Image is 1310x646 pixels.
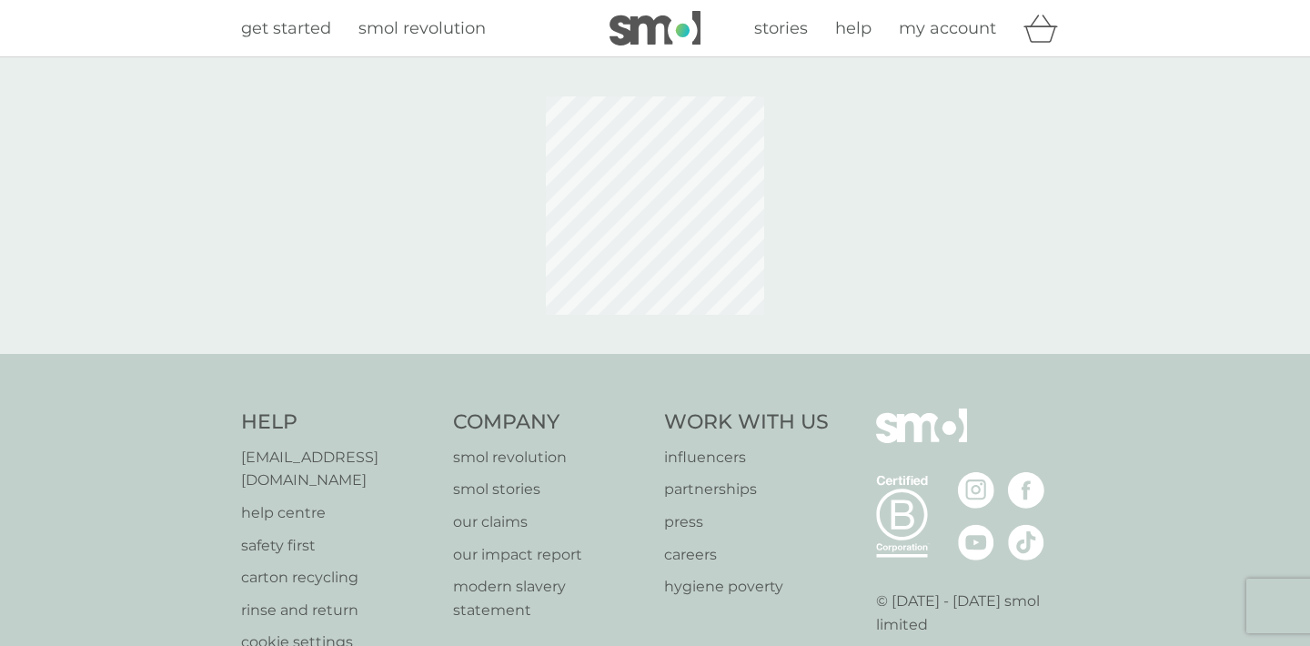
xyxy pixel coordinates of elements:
[876,590,1070,636] p: © [DATE] - [DATE] smol limited
[358,15,486,42] a: smol revolution
[899,18,996,38] span: my account
[453,575,647,621] a: modern slavery statement
[453,446,647,469] a: smol revolution
[241,446,435,492] a: [EMAIL_ADDRESS][DOMAIN_NAME]
[664,446,829,469] a: influencers
[610,11,700,45] img: smol
[1023,10,1069,46] div: basket
[453,478,647,501] a: smol stories
[241,15,331,42] a: get started
[241,409,435,437] h4: Help
[453,409,647,437] h4: Company
[958,524,994,560] img: visit the smol Youtube page
[241,599,435,622] a: rinse and return
[453,543,647,567] a: our impact report
[754,18,808,38] span: stories
[241,501,435,525] a: help centre
[664,409,829,437] h4: Work With Us
[899,15,996,42] a: my account
[876,409,967,470] img: smol
[1008,524,1044,560] img: visit the smol Tiktok page
[241,566,435,590] a: carton recycling
[958,472,994,509] img: visit the smol Instagram page
[241,18,331,38] span: get started
[241,534,435,558] a: safety first
[453,510,647,534] a: our claims
[664,510,829,534] a: press
[835,18,872,38] span: help
[835,15,872,42] a: help
[664,543,829,567] a: careers
[664,575,829,599] a: hygiene poverty
[754,15,808,42] a: stories
[1008,472,1044,509] img: visit the smol Facebook page
[358,18,486,38] span: smol revolution
[664,478,829,501] a: partnerships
